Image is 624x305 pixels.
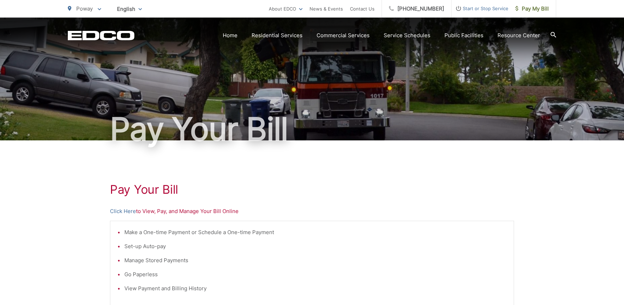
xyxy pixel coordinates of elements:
a: Resource Center [498,31,540,40]
li: Set-up Auto-pay [124,242,507,251]
a: EDCD logo. Return to the homepage. [68,31,135,40]
span: English [112,3,147,15]
a: Service Schedules [384,31,430,40]
h1: Pay Your Bill [110,183,514,197]
a: Commercial Services [317,31,370,40]
span: Poway [76,5,93,12]
li: Go Paperless [124,270,507,279]
li: View Payment and Billing History [124,284,507,293]
a: About EDCO [269,5,303,13]
h1: Pay Your Bill [68,112,556,147]
li: Manage Stored Payments [124,256,507,265]
span: Pay My Bill [515,5,549,13]
a: Home [223,31,238,40]
a: Contact Us [350,5,375,13]
li: Make a One-time Payment or Schedule a One-time Payment [124,228,507,237]
a: News & Events [310,5,343,13]
a: Public Facilities [444,31,483,40]
a: Residential Services [252,31,303,40]
a: Click Here [110,207,136,216]
p: to View, Pay, and Manage Your Bill Online [110,207,514,216]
